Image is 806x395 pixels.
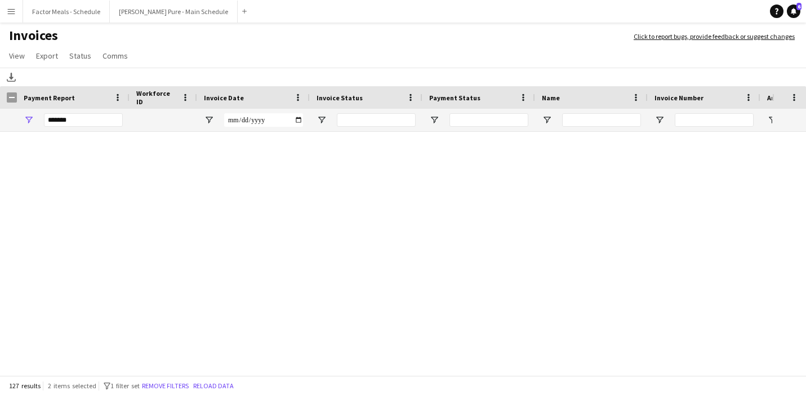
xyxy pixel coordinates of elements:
[634,32,795,42] a: Click to report bugs, provide feedback or suggest changes
[204,115,214,125] button: Open Filter Menu
[317,94,363,102] span: Invoice Status
[542,94,560,102] span: Name
[24,115,34,125] button: Open Filter Menu
[44,113,123,127] input: Payment Report Filter Input
[767,115,777,125] button: Open Filter Menu
[429,94,480,102] span: Payment Status
[767,94,792,102] span: Amount
[796,3,801,10] span: 6
[69,51,91,61] span: Status
[542,115,552,125] button: Open Filter Menu
[654,94,703,102] span: Invoice Number
[562,113,641,127] input: Name Filter Input
[110,381,140,390] span: 1 filter set
[5,48,29,63] a: View
[787,5,800,18] a: 6
[5,70,18,84] app-action-btn: Download
[48,381,96,390] span: 2 items selected
[36,51,58,61] span: Export
[429,115,439,125] button: Open Filter Menu
[98,48,132,63] a: Comms
[9,51,25,61] span: View
[224,113,303,127] input: Invoice Date Filter Input
[103,51,128,61] span: Comms
[140,380,191,392] button: Remove filters
[675,113,754,127] input: Invoice Number Filter Input
[136,89,177,106] span: Workforce ID
[204,94,244,102] span: Invoice Date
[654,115,665,125] button: Open Filter Menu
[191,380,236,392] button: Reload data
[24,94,75,102] span: Payment Report
[337,113,416,127] input: Invoice Status Filter Input
[32,48,63,63] a: Export
[23,1,110,23] button: Factor Meals - Schedule
[65,48,96,63] a: Status
[110,1,238,23] button: [PERSON_NAME] Pure - Main Schedule
[317,115,327,125] button: Open Filter Menu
